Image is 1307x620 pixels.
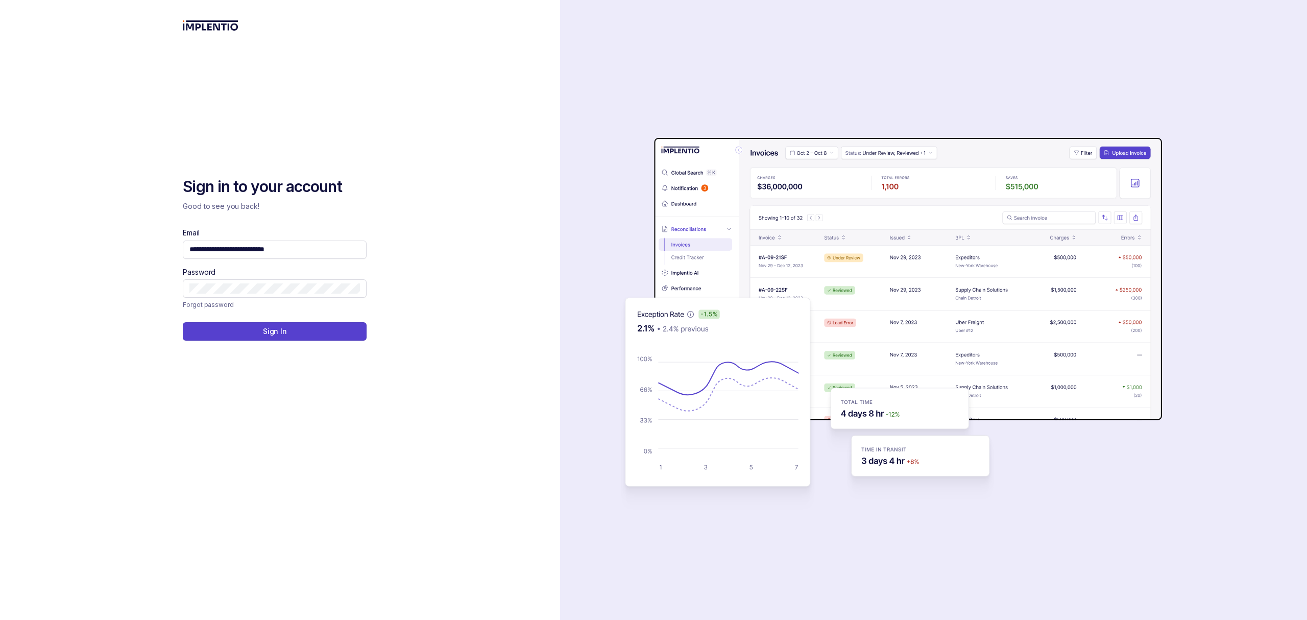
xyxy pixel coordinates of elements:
label: Email [183,228,199,238]
a: Link Forgot password [183,300,233,310]
p: Good to see you back! [183,201,367,211]
img: logo [183,20,238,31]
button: Sign In [183,322,367,341]
p: Sign In [263,326,287,337]
p: Forgot password [183,300,233,310]
h2: Sign in to your account [183,177,367,197]
label: Password [183,267,215,277]
img: signin-background.svg [589,106,1166,514]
